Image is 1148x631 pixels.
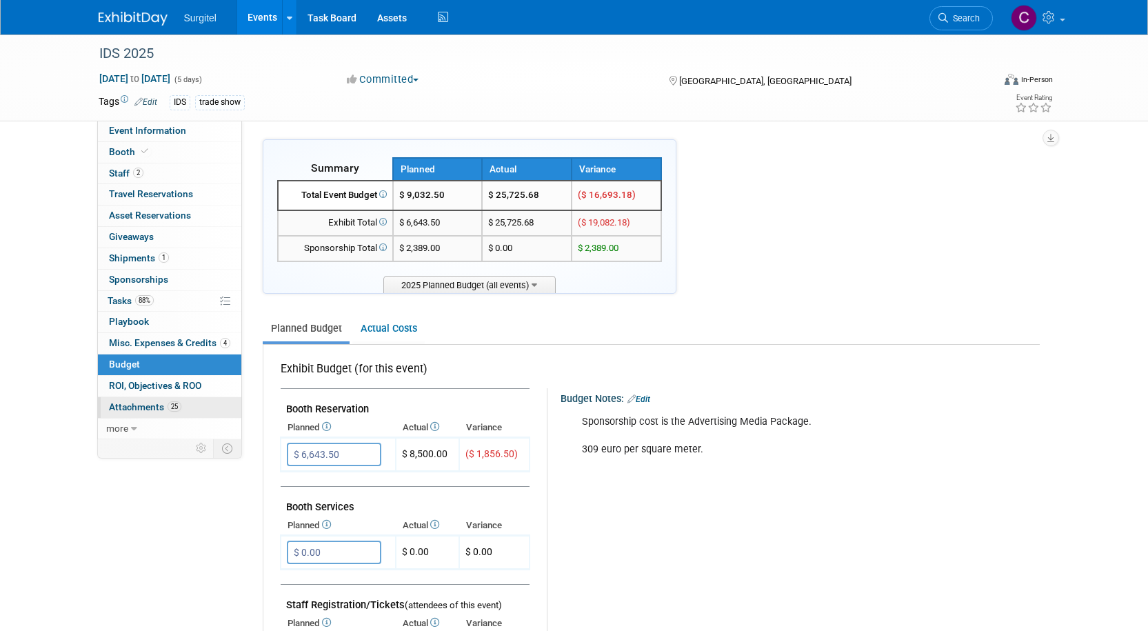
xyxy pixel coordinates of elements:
[465,448,518,459] span: ($ 1,856.50)
[281,487,530,517] td: Booth Services
[98,248,241,269] a: Shipments1
[109,125,186,136] span: Event Information
[405,600,502,610] span: (attendees of this event)
[106,423,128,434] span: more
[311,161,359,174] span: Summary
[98,419,241,439] a: more
[109,401,181,412] span: Attachments
[109,380,201,391] span: ROI, Objectives & ROO
[402,448,447,459] span: $ 8,500.00
[109,274,168,285] span: Sponsorships
[578,243,618,253] span: $ 2,389.00
[98,121,241,141] a: Event Information
[284,189,387,202] div: Total Event Budget
[572,408,1013,463] div: Sponsorship cost is the Advertising Media Package. 309 euro per square meter.
[170,95,190,110] div: IDS
[578,190,636,200] span: ($ 16,693.18)
[109,231,154,242] span: Giveaways
[98,206,241,226] a: Asset Reservations
[281,389,530,419] td: Booth Reservation
[134,97,157,107] a: Edit
[1005,74,1018,85] img: Format-Inperson.png
[184,12,216,23] span: Surgitel
[263,316,350,341] a: Planned Budget
[109,210,191,221] span: Asset Reservations
[133,168,143,178] span: 2
[98,184,241,205] a: Travel Reservations
[108,295,154,306] span: Tasks
[948,13,980,23] span: Search
[284,242,387,255] div: Sponsorship Total
[109,337,230,348] span: Misc. Expenses & Credits
[173,75,202,84] span: (5 days)
[98,227,241,248] a: Giveaways
[141,148,148,155] i: Booth reservation complete
[98,376,241,397] a: ROI, Objectives & ROO
[168,401,181,412] span: 25
[99,94,157,110] td: Tags
[190,439,214,457] td: Personalize Event Tab Strip
[98,142,241,163] a: Booth
[213,439,241,457] td: Toggle Event Tabs
[98,333,241,354] a: Misc. Expenses & Credits4
[929,6,993,30] a: Search
[98,163,241,184] a: Staff2
[572,158,661,181] th: Variance
[383,276,556,293] span: 2025 Planned Budget (all events)
[459,418,530,437] th: Variance
[109,188,193,199] span: Travel Reservations
[627,394,650,404] a: Edit
[393,158,483,181] th: Planned
[1011,5,1037,31] img: Carrie Good
[281,585,530,614] td: Staff Registration/Tickets
[135,295,154,306] span: 88%
[284,217,387,230] div: Exhibit Total
[482,236,572,261] td: $ 0.00
[342,72,424,87] button: Committed
[561,388,1038,406] div: Budget Notes:
[99,72,171,85] span: [DATE] [DATE]
[459,516,530,535] th: Variance
[396,516,459,535] th: Actual
[109,359,140,370] span: Budget
[399,243,440,253] span: $ 2,389.00
[99,12,168,26] img: ExhibitDay
[98,312,241,332] a: Playbook
[128,73,141,84] span: to
[98,270,241,290] a: Sponsorships
[109,316,149,327] span: Playbook
[465,546,492,557] span: $ 0.00
[98,397,241,418] a: Attachments25
[195,95,245,110] div: trade show
[281,361,524,384] div: Exhibit Budget (for this event)
[1020,74,1053,85] div: In-Person
[109,146,151,157] span: Booth
[159,252,169,263] span: 1
[109,252,169,263] span: Shipments
[220,338,230,348] span: 4
[578,217,630,228] span: ($ 19,082.18)
[109,168,143,179] span: Staff
[399,190,445,200] span: $ 9,032.50
[98,354,241,375] a: Budget
[281,516,396,535] th: Planned
[396,418,459,437] th: Actual
[679,76,852,86] span: [GEOGRAPHIC_DATA], [GEOGRAPHIC_DATA]
[94,41,972,66] div: IDS 2025
[1015,94,1052,101] div: Event Rating
[482,210,572,236] td: $ 25,725.68
[482,158,572,181] th: Actual
[352,316,425,341] a: Actual Costs
[98,291,241,312] a: Tasks88%
[482,181,572,210] td: $ 25,725.68
[399,217,440,228] span: $ 6,643.50
[396,536,459,570] td: $ 0.00
[912,72,1054,92] div: Event Format
[281,418,396,437] th: Planned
